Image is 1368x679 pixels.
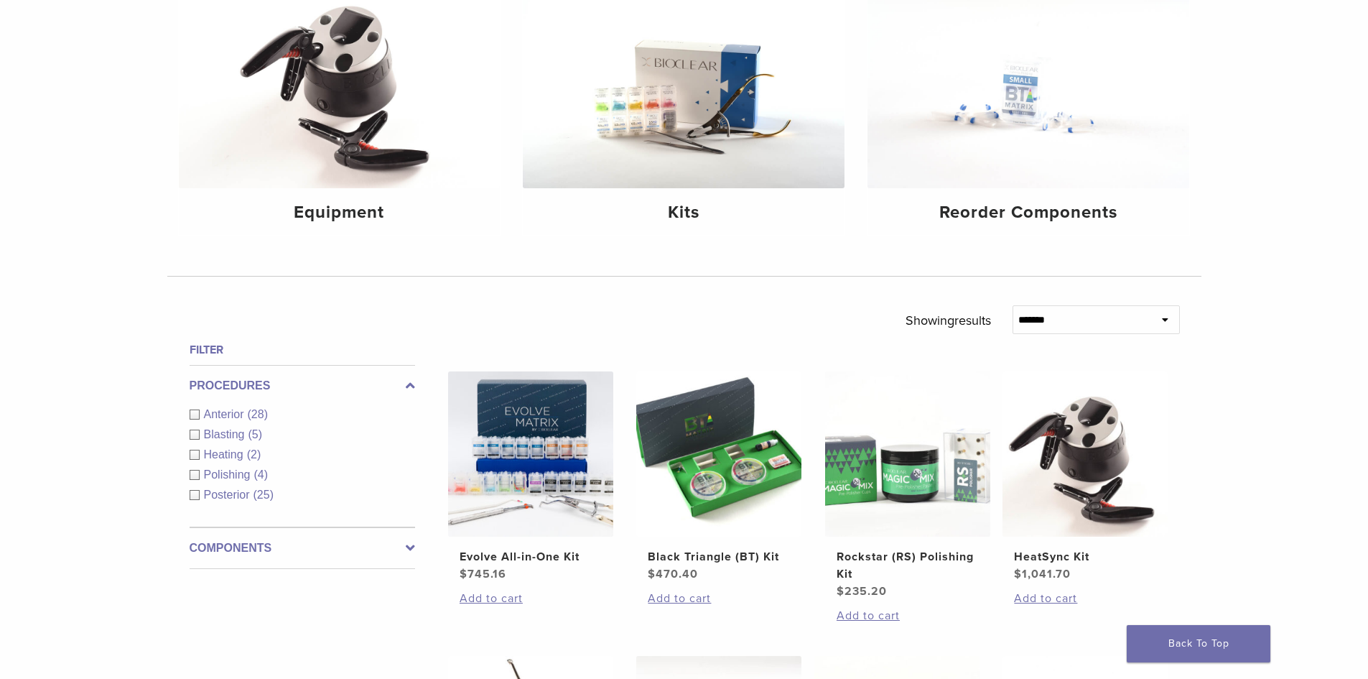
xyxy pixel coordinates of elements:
span: Heating [204,448,247,461]
img: Rockstar (RS) Polishing Kit [825,371,990,537]
bdi: 745.16 [460,567,506,581]
bdi: 470.40 [648,567,698,581]
span: $ [837,584,844,599]
span: Polishing [204,468,254,481]
span: (2) [247,448,261,461]
bdi: 1,041.70 [1014,567,1071,581]
h4: Equipment [190,200,489,226]
span: Posterior [204,489,253,501]
span: Anterior [204,408,248,420]
h2: HeatSync Kit [1014,548,1156,565]
img: Evolve All-in-One Kit [448,371,613,537]
a: Rockstar (RS) Polishing KitRockstar (RS) Polishing Kit $235.20 [824,371,992,600]
label: Procedures [190,377,415,394]
bdi: 235.20 [837,584,887,599]
span: $ [1014,567,1022,581]
span: $ [460,567,467,581]
img: HeatSync Kit [1002,371,1168,537]
span: (4) [253,468,268,481]
img: Black Triangle (BT) Kit [636,371,801,537]
a: Evolve All-in-One KitEvolve All-in-One Kit $745.16 [447,371,615,583]
a: Add to cart: “Black Triangle (BT) Kit” [648,590,790,607]
h4: Kits [534,200,833,226]
span: (5) [248,428,262,440]
a: Back To Top [1127,625,1270,662]
h2: Evolve All-in-One Kit [460,548,602,565]
h2: Rockstar (RS) Polishing Kit [837,548,979,583]
h2: Black Triangle (BT) Kit [648,548,790,565]
h4: Reorder Components [879,200,1178,226]
span: (25) [253,489,274,501]
span: Blasting [204,428,248,440]
a: Black Triangle (BT) KitBlack Triangle (BT) Kit $470.40 [636,371,803,583]
a: Add to cart: “HeatSync Kit” [1014,590,1156,607]
p: Showing results [906,305,991,336]
a: HeatSync KitHeatSync Kit $1,041.70 [1002,371,1169,583]
span: $ [648,567,656,581]
label: Components [190,540,415,557]
a: Add to cart: “Evolve All-in-One Kit” [460,590,602,607]
h4: Filter [190,341,415,359]
a: Add to cart: “Rockstar (RS) Polishing Kit” [837,607,979,624]
span: (28) [248,408,268,420]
